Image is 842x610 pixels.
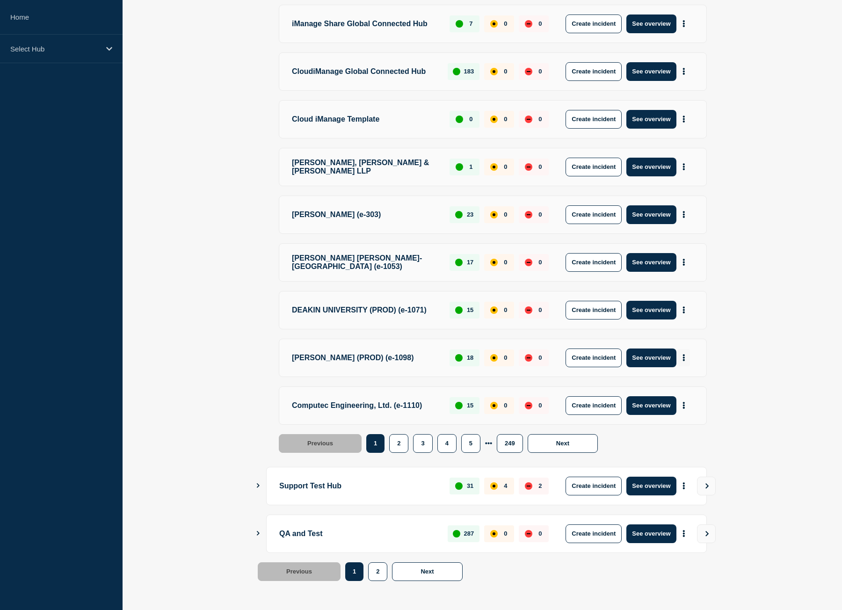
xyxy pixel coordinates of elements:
[279,477,439,495] p: Support Test Hub
[525,211,532,218] div: down
[525,116,532,123] div: down
[490,68,498,75] div: affected
[504,20,507,27] p: 0
[345,562,363,581] button: 1
[566,110,622,129] button: Create incident
[525,68,532,75] div: down
[292,396,439,415] p: Computec Engineering, Ltd. (e-1110)
[504,482,507,489] p: 4
[286,568,312,575] span: Previous
[456,163,463,171] div: up
[538,20,542,27] p: 0
[566,477,622,495] button: Create incident
[678,254,690,271] button: More actions
[678,15,690,32] button: More actions
[490,116,498,123] div: affected
[456,116,463,123] div: up
[467,211,473,218] p: 23
[504,530,507,537] p: 0
[566,396,622,415] button: Create incident
[368,562,387,581] button: 2
[389,434,408,453] button: 2
[504,306,507,313] p: 0
[490,482,498,490] div: affected
[525,20,532,28] div: down
[504,259,507,266] p: 0
[490,402,498,409] div: affected
[504,163,507,170] p: 0
[525,259,532,266] div: down
[10,45,100,53] p: Select Hub
[307,440,333,447] span: Previous
[538,306,542,313] p: 0
[292,349,439,367] p: [PERSON_NAME] (PROD) (e-1098)
[292,110,439,129] p: Cloud iManage Template
[556,440,569,447] span: Next
[467,482,473,489] p: 31
[292,253,439,272] p: [PERSON_NAME] [PERSON_NAME]-[GEOGRAPHIC_DATA] (e-1053)
[490,354,498,362] div: affected
[366,434,385,453] button: 1
[626,349,676,367] button: See overview
[392,562,462,581] button: Next
[292,62,437,81] p: CloudiManage Global Connected Hub
[538,259,542,266] p: 0
[461,434,480,453] button: 5
[490,306,498,314] div: affected
[455,354,463,362] div: up
[258,562,341,581] button: Previous
[678,206,690,223] button: More actions
[538,211,542,218] p: 0
[538,163,542,170] p: 0
[504,68,507,75] p: 0
[437,434,457,453] button: 4
[453,68,460,75] div: up
[467,354,473,361] p: 18
[469,163,472,170] p: 1
[413,434,432,453] button: 3
[525,482,532,490] div: down
[525,163,532,171] div: down
[538,68,542,75] p: 0
[490,530,498,537] div: affected
[678,397,690,414] button: More actions
[626,253,676,272] button: See overview
[467,306,473,313] p: 15
[626,477,676,495] button: See overview
[525,530,532,537] div: down
[455,259,463,266] div: up
[566,253,622,272] button: Create incident
[538,482,542,489] p: 2
[566,15,622,33] button: Create incident
[456,20,463,28] div: up
[678,63,690,80] button: More actions
[279,524,437,543] p: QA and Test
[538,116,542,123] p: 0
[678,525,690,542] button: More actions
[566,349,622,367] button: Create incident
[678,158,690,175] button: More actions
[566,62,622,81] button: Create incident
[626,110,676,129] button: See overview
[678,349,690,366] button: More actions
[455,402,463,409] div: up
[292,205,439,224] p: [PERSON_NAME] (e-303)
[490,211,498,218] div: affected
[678,110,690,128] button: More actions
[525,354,532,362] div: down
[504,116,507,123] p: 0
[421,568,434,575] span: Next
[626,15,676,33] button: See overview
[455,482,463,490] div: up
[538,402,542,409] p: 0
[626,62,676,81] button: See overview
[469,116,472,123] p: 0
[256,530,261,537] button: Show Connected Hubs
[455,211,463,218] div: up
[453,530,460,537] div: up
[504,211,507,218] p: 0
[538,530,542,537] p: 0
[504,354,507,361] p: 0
[292,15,439,33] p: iManage Share Global Connected Hub
[292,301,439,320] p: DEAKIN UNIVERSITY (PROD) (e-1071)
